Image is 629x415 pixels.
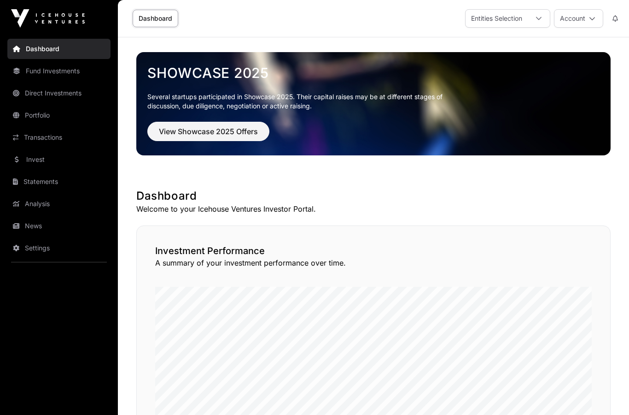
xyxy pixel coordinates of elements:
img: Showcase 2025 [136,52,611,155]
a: Direct Investments [7,83,111,103]
a: Statements [7,172,111,192]
h2: Investment Performance [155,244,592,257]
a: Settings [7,238,111,258]
p: A summary of your investment performance over time. [155,257,592,268]
a: Fund Investments [7,61,111,81]
div: Entities Selection [466,10,528,27]
a: Showcase 2025 [147,65,600,81]
a: View Showcase 2025 Offers [147,131,269,140]
a: Dashboard [7,39,111,59]
img: Icehouse Ventures Logo [11,9,85,28]
a: News [7,216,111,236]
button: View Showcase 2025 Offers [147,122,269,141]
a: Transactions [7,127,111,148]
p: Several startups participated in Showcase 2025. Their capital raises may be at different stages o... [147,92,457,111]
button: Account [554,9,603,28]
a: Analysis [7,194,111,214]
span: View Showcase 2025 Offers [159,126,258,137]
a: Invest [7,149,111,170]
h1: Dashboard [136,189,611,203]
a: Dashboard [133,10,178,27]
a: Portfolio [7,105,111,125]
p: Welcome to your Icehouse Ventures Investor Portal. [136,203,611,214]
